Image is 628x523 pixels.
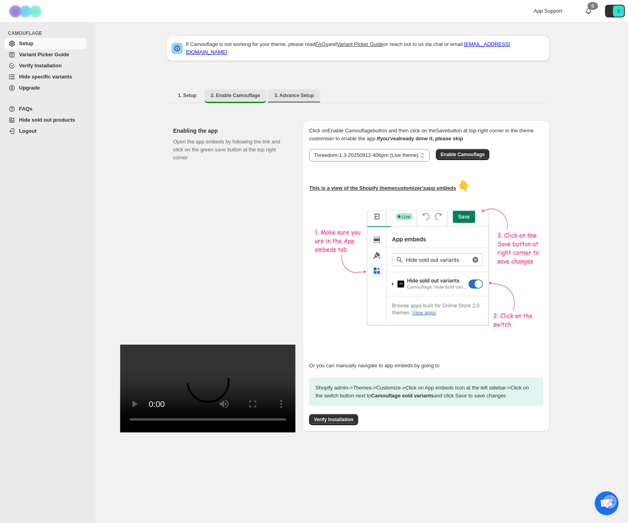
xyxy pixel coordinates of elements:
[5,115,86,126] a: Hide sold out products
[19,85,40,91] span: Upgrade
[309,127,543,143] p: Click on Enable Camouflage button and then click on the Save button at top-right corner in the th...
[534,8,562,14] span: App Support
[5,49,86,60] a: Variant Picker Guide
[613,6,624,17] span: Avatar with initials 3
[19,106,32,112] span: FAQs
[19,40,33,46] span: Setup
[315,41,328,47] a: FAQs
[458,180,470,192] span: 👇
[173,127,290,135] h2: Enabling the app
[120,345,296,432] video: Enable Camouflage in theme app embeds
[337,41,384,47] a: Variant Picker Guide
[584,7,592,15] a: 0
[309,362,543,370] p: Or you can manually navigate to app embeds by going to
[309,185,456,191] u: This is a view of the Shopify theme customizer's app embeds
[211,92,260,99] span: 2. Enable Camouflage
[605,5,625,17] button: Avatar with initials 3
[19,128,36,134] span: Logout
[186,40,545,56] p: If Camouflage is not working for your theme, please read and or reach out to us via chat or email:
[588,2,598,10] div: 0
[436,151,489,157] a: Enable Camouflage
[5,82,86,94] a: Upgrade
[5,103,86,115] a: FAQs
[309,416,358,422] a: Verify Installation
[6,0,46,22] img: Camouflage
[617,9,620,13] text: 3
[173,138,290,421] div: Open the app embeds by following the link and click on the green save button at the top right corner
[19,63,62,69] span: Verify Installation
[5,126,86,137] a: Logout
[309,378,543,406] p: Shopify admin -> Themes -> Customize -> Click on App embeds Icon at the left sidebar -> Click on ...
[19,117,75,123] span: Hide sold out products
[377,136,463,141] b: If you've already done it, please skip
[441,151,485,158] span: Enable Camouflage
[309,199,547,337] img: camouflage-enable
[178,92,197,99] span: 1. Setup
[8,30,90,36] span: CAMOUFLAGE
[19,74,72,80] span: Hide specific variants
[309,414,358,425] button: Verify Installation
[5,71,86,82] a: Hide specific variants
[5,38,86,49] a: Setup
[19,52,69,57] span: Variant Picker Guide
[314,416,353,423] span: Verify Installation
[274,92,314,99] span: 3. Advance Setup
[436,149,489,160] button: Enable Camouflage
[595,491,618,515] div: Open chat
[371,393,434,399] strong: Camouflage sold variants
[5,60,86,71] a: Verify Installation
